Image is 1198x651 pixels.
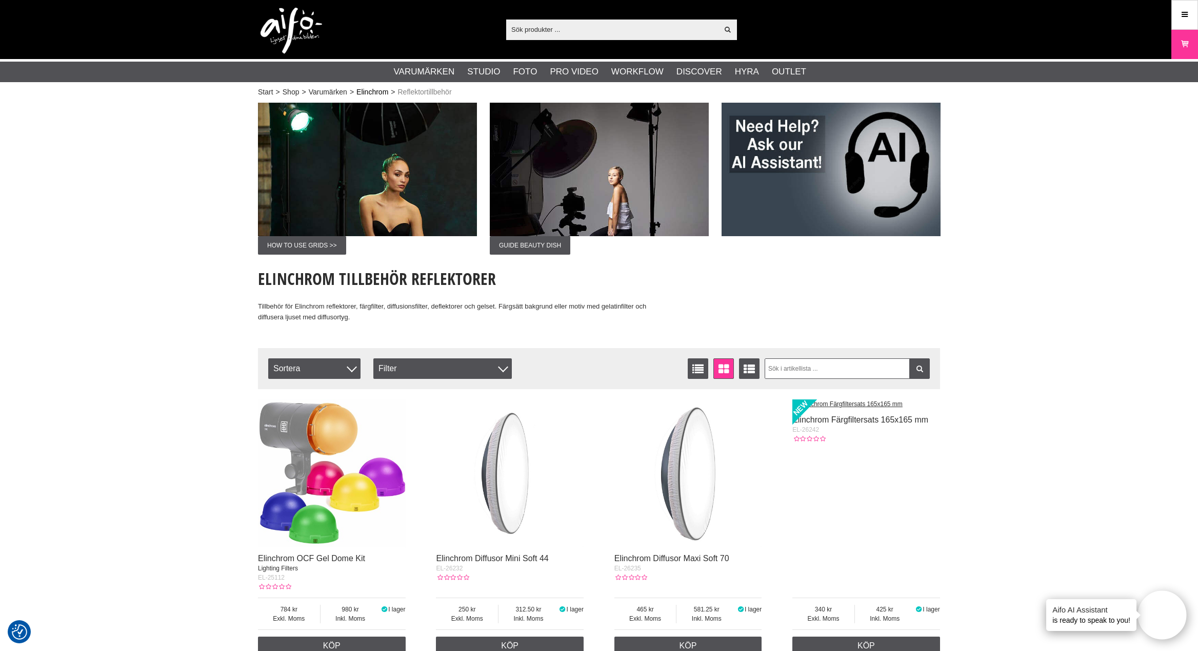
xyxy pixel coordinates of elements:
[258,574,285,581] span: EL-25112
[498,614,558,623] span: Inkl. Moms
[676,65,722,79] a: Discover
[614,614,676,623] span: Exkl. Moms
[258,582,291,591] div: Kundbetyg: 0
[436,614,498,623] span: Exkl. Moms
[276,87,280,98] span: >
[436,573,469,582] div: Kundbetyg: 0
[513,65,537,79] a: Foto
[506,22,718,37] input: Sök produkter ...
[388,606,405,613] span: I lager
[909,358,930,379] a: Filtrera
[614,573,647,582] div: Kundbetyg: 0
[258,605,320,614] span: 784
[567,606,584,613] span: I lager
[12,624,27,640] img: Revisit consent button
[498,605,558,614] span: 312.50
[467,65,500,79] a: Studio
[736,606,745,613] i: I lager
[258,399,406,547] img: Elinchrom OCF Gel Dome Kit
[258,301,652,323] p: Tillbehör för Elinchrom reflektorer, färgfilter, diffusionsfilter, deflektorer och gelset. Färgsä...
[855,605,915,614] span: 425
[614,605,676,614] span: 465
[436,554,548,563] a: Elinchrom Diffusor Mini Soft 44
[283,87,299,98] a: Shop
[765,358,930,379] input: Sök i artikellista ...
[258,565,298,572] span: Lighting Filters
[436,399,584,547] img: Elinchrom Diffusor Mini Soft 44
[855,614,915,623] span: Inkl. Moms
[261,8,322,54] img: logo.png
[735,65,759,79] a: Hyra
[1052,604,1130,615] h4: Aifo AI Assistant
[923,606,940,613] span: I lager
[915,606,923,613] i: I lager
[792,415,928,424] a: Elinchrom Färgfiltersats 165x165 mm
[792,434,825,444] div: Kundbetyg: 0
[398,87,452,98] span: Reflektortillbehör
[772,65,806,79] a: Outlet
[745,606,762,613] span: I lager
[12,623,27,641] button: Samtyckesinställningar
[614,565,641,572] span: EL-26235
[490,103,709,236] img: Annons:002 ban-elin-Reflector-002.jpg
[676,614,736,623] span: Inkl. Moms
[611,65,664,79] a: Workflow
[676,605,736,614] span: 581.25
[258,103,477,255] a: Annons:001 ban-elin-Reflector-001.jpgHow to use grids >>
[490,236,570,255] span: GUIDE BEAUTY DISH
[614,399,762,547] img: Elinchrom Diffusor Maxi Soft 70
[792,614,854,623] span: Exkl. Moms
[302,87,306,98] span: >
[391,87,395,98] span: >
[258,614,320,623] span: Exkl. Moms
[258,103,477,236] img: Annons:001 ban-elin-Reflector-001.jpg
[258,554,365,563] a: Elinchrom OCF Gel Dome Kit
[490,103,709,255] a: Annons:002 ban-elin-Reflector-002.jpgGUIDE BEAUTY DISH
[356,87,388,98] a: Elinchrom
[614,554,729,563] a: Elinchrom Diffusor Maxi Soft 70
[558,606,567,613] i: I lager
[321,614,381,623] span: Inkl. Moms
[380,606,388,613] i: I lager
[373,358,512,379] div: Filter
[321,605,381,614] span: 980
[550,65,598,79] a: Pro Video
[350,87,354,98] span: >
[394,65,455,79] a: Varumärken
[792,605,854,614] span: 340
[739,358,760,379] a: Utökad listvisning
[1046,599,1136,631] div: is ready to speak to you!
[436,565,463,572] span: EL-26232
[713,358,734,379] a: Fönstervisning
[309,87,347,98] a: Varumärken
[258,267,652,290] h1: Elinchrom Tillbehör Reflektorer
[688,358,708,379] a: Listvisning
[792,399,940,409] img: Elinchrom Färgfiltersats 165x165 mm
[436,605,498,614] span: 250
[258,236,346,255] span: How to use grids >>
[268,358,361,379] span: Sortera
[258,87,273,98] a: Start
[722,103,941,236] img: Annons:009 ban-elin-AIelin-eng.jpg
[792,426,819,433] span: EL-26242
